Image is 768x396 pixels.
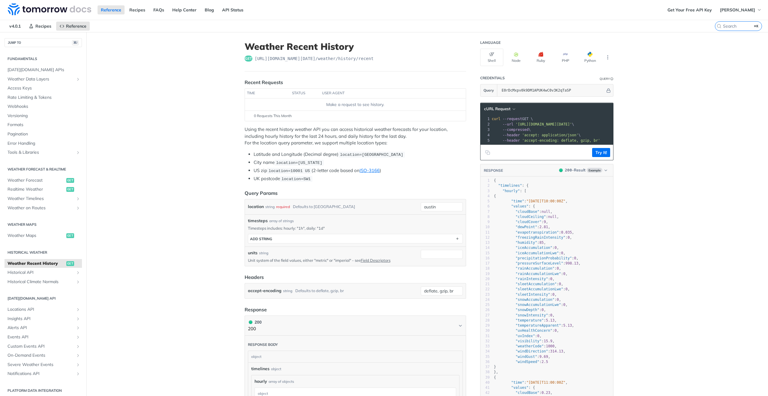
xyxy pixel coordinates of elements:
[553,292,555,297] span: 0
[605,55,610,60] svg: More ellipsis
[5,342,82,351] a: Custom Events APIShow subpages for Custom Events API
[717,5,765,14] button: [PERSON_NAME]
[610,77,613,80] i: Information
[503,128,529,132] span: --compressed
[248,225,463,231] p: Timesteps includes: hourly: "1h", daily: "1d"
[494,183,529,188] span: : {
[516,318,544,322] span: "temperature"
[76,77,80,82] button: Show subpages for Weather Data Layers
[480,132,491,138] div: 4
[480,266,490,271] div: 18
[603,53,612,62] button: More Languages
[250,237,272,241] div: ADD string
[494,261,581,265] span: : ,
[505,49,528,66] button: Node
[35,23,51,29] span: Recipes
[516,334,535,338] span: "uvIndex"
[8,343,74,349] span: Custom Events API
[248,250,258,256] label: units
[5,102,82,111] a: Webhooks
[499,84,605,96] input: apikey
[480,297,490,302] div: 24
[494,272,568,276] span: : ,
[8,131,80,137] span: Pagination
[720,7,755,13] span: [PERSON_NAME]
[565,167,585,173] div: - Result
[480,76,505,80] div: Credentials
[248,286,282,295] label: accept-encoding
[5,268,82,277] a: Historical APIShow subpages for Historical API
[361,258,390,263] a: Field Descriptors
[5,194,82,203] a: Weather TimelinesShow subpages for Weather Timelines
[559,282,561,286] span: 0
[494,282,563,286] span: : ,
[76,196,80,201] button: Show subpages for Weather Timelines
[516,272,561,276] span: "rainAccumulationLwe"
[516,210,539,214] span: "cloudBase"
[8,371,74,377] span: Notifications API
[557,266,559,271] span: 0
[516,225,537,229] span: "dewPoint"
[494,189,526,193] span: : [
[5,185,82,194] a: Realtime Weatherget
[502,189,520,193] span: "hourly"
[480,240,490,245] div: 13
[276,202,290,211] div: required
[293,202,355,211] div: Defaults to [GEOGRAPHIC_DATA]
[494,303,568,307] span: : ,
[5,56,82,62] h2: Fundamentals
[5,38,82,47] button: JUMP TO⌘/
[480,323,490,328] div: 29
[8,186,65,192] span: Realtime Weather
[516,251,559,255] span: "iceAccumulationLwe"
[511,204,529,208] span: "values"
[503,138,520,143] span: --header
[282,177,311,181] span: location=SW1
[26,22,55,31] a: Recipes
[516,266,555,271] span: "rainAccumulation"
[516,215,546,219] span: "cloudCeiling"
[494,240,546,245] span: : ,
[8,279,74,285] span: Historical Climate Normals
[480,245,490,250] div: 14
[76,280,80,284] button: Show subpages for Historical Climate Normals
[480,302,490,307] div: 25
[498,183,522,188] span: "timelines"
[494,318,557,322] span: : ,
[458,323,463,328] svg: Chevron
[98,5,125,14] a: Reference
[201,5,217,14] a: Blog
[480,287,490,292] div: 22
[56,22,90,31] a: Reference
[561,230,572,234] span: 0.035
[66,178,74,183] span: get
[492,122,574,126] span: \
[494,313,555,317] span: : ,
[516,246,553,250] span: "iceAccumulation"
[516,277,548,281] span: "rainIntensity"
[254,167,466,174] li: US zip (2-letter code based on )
[563,303,565,307] span: 0
[8,141,80,147] span: Error Handling
[480,116,491,122] div: 1
[248,325,262,332] p: 200
[492,133,581,137] span: \
[503,133,520,137] span: --header
[269,169,310,173] span: location=10001 US
[72,40,79,45] span: ⌘/
[494,334,542,338] span: : ,
[169,5,200,14] a: Help Center
[247,101,463,108] div: Make a request to see history.
[480,204,490,209] div: 6
[516,240,537,245] span: "humidity"
[5,148,82,157] a: Tools & LibrariesShow subpages for Tools & Libraries
[494,256,579,260] span: : ,
[561,251,563,255] span: 0
[516,328,553,333] span: "uvHealthConcern"
[265,202,275,211] div: string
[480,40,501,45] div: Language
[494,210,553,214] span: : ,
[248,258,418,263] p: Unit system of the field values, either "metric" or "imperial" - see
[565,287,568,291] span: 0
[494,277,555,281] span: : ,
